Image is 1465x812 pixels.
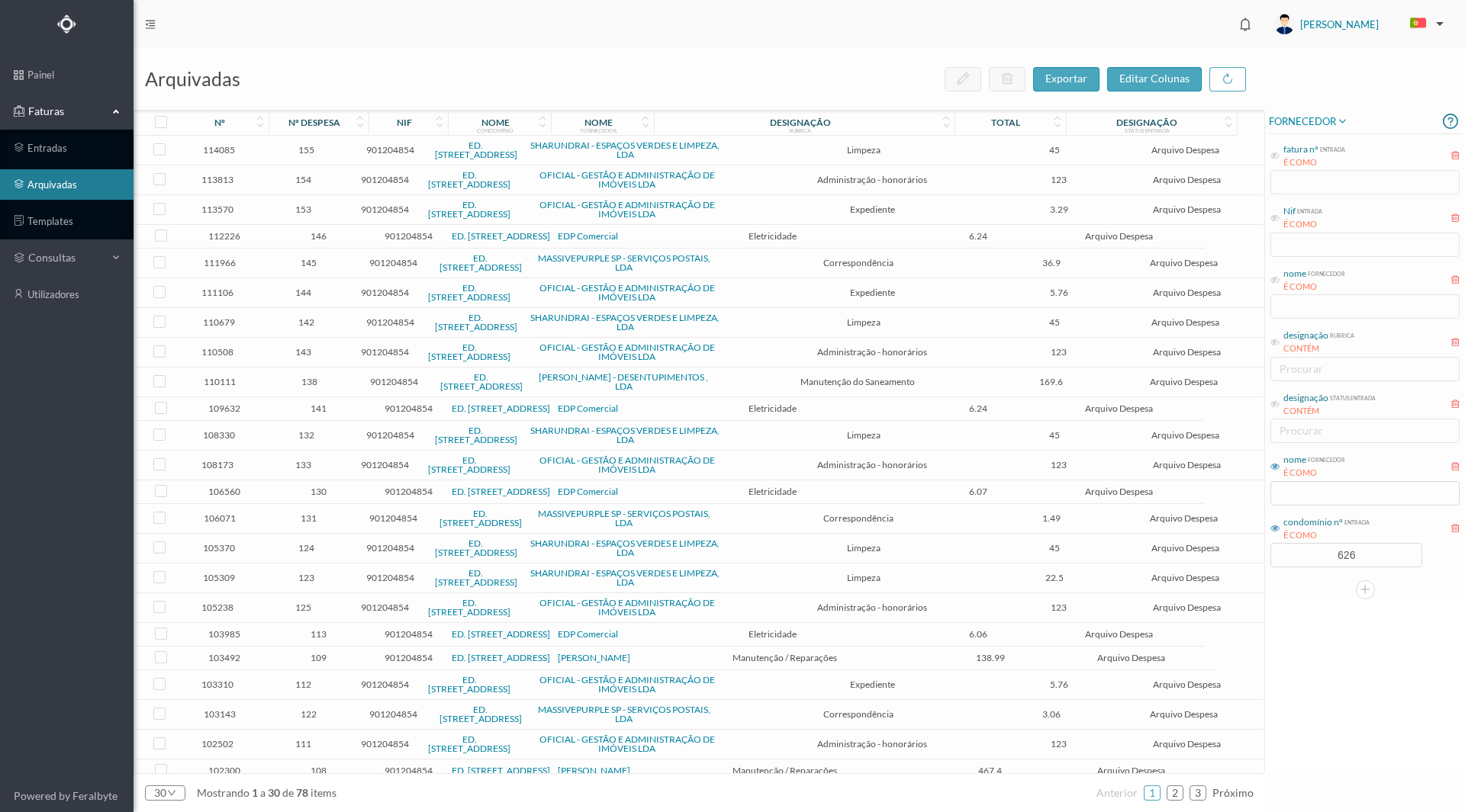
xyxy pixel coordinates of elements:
[770,117,831,128] div: designação
[183,765,265,776] span: 102300
[1006,542,1102,554] span: 45
[729,572,999,583] span: Limpeza
[435,140,517,160] a: ED. [STREET_ADDRESS]
[1013,287,1106,298] span: 5.76
[57,14,76,34] img: Logo
[558,628,618,640] a: EDP Comercial
[357,542,423,554] span: 901204854
[262,174,345,185] span: 154
[272,230,365,242] span: 146
[740,204,1004,215] span: Expediente
[481,117,510,128] div: nome
[260,786,266,799] span: a
[183,230,265,242] span: 112226
[538,252,710,273] a: MASSIVEPURPLE SP - SERVIÇOS POSTAIS, LDA
[1033,67,1100,91] button: exportar
[1443,110,1458,133] i: icon: question-circle-o
[1038,230,1201,242] span: Arquivo Despesa
[638,765,931,776] span: Manutenção / Reparações
[435,538,517,558] a: ED. [STREET_ADDRESS]
[288,117,340,128] div: nº despesa
[558,486,618,497] a: EDP Comercial
[1116,117,1177,128] div: designação
[1283,218,1322,231] div: É COMO
[1110,316,1261,328] span: Arquivo Despesa
[1050,765,1213,776] span: Arquivo Despesa
[428,169,510,190] a: ED. [STREET_ADDRESS]
[740,287,1004,298] span: Expediente
[181,429,256,441] span: 108330
[357,316,423,328] span: 901204854
[1108,708,1261,720] span: Arquivo Despesa
[262,602,345,613] span: 125
[372,628,444,640] span: 901204854
[452,652,550,663] a: ED. [STREET_ADDRESS]
[1318,143,1345,154] div: entrada
[1013,204,1106,215] span: 3.29
[154,782,166,804] div: 30
[262,346,345,358] span: 143
[264,572,349,583] span: 123
[264,144,349,156] span: 155
[1003,257,1100,268] span: 36.9
[789,127,811,133] div: rubrica
[197,786,250,799] span: mostrando
[353,346,417,358] span: 901204854
[729,144,999,156] span: Limpeza
[452,403,550,414] a: ED. [STREET_ADDRESS]
[530,538,720,558] a: SHARUNDRAI - ESPAÇOS VERDES E LIMPEZA, LDA
[1125,127,1170,133] div: status entrada
[180,346,253,358] span: 110508
[1003,512,1100,524] span: 1.49
[428,282,510,303] a: ED. [STREET_ADDRESS]
[428,674,510,695] a: ED. [STREET_ADDRESS]
[1096,786,1138,799] span: anterior
[539,454,715,475] a: OFICIAL - GESTÃO E ADMINISTRAÇÃO DE IMÓVEIS LDA
[439,252,522,273] a: ED. [STREET_ADDRESS]
[1190,785,1206,801] li: 3
[1113,174,1261,185] span: Arquivo Despesa
[1006,429,1102,441] span: 45
[182,512,258,524] span: 106071
[991,117,1020,128] div: total
[353,679,417,690] span: 901204854
[183,403,265,414] span: 109632
[181,542,256,554] span: 105370
[180,204,253,215] span: 113570
[729,542,999,554] span: Limpeza
[440,371,523,392] a: ED. [STREET_ADDRESS]
[1013,459,1106,470] span: 123
[740,679,1004,690] span: Expediente
[180,287,253,298] span: 111106
[1038,628,1201,640] span: Arquivo Despesa
[740,738,1004,749] span: Administração - honorários
[1107,376,1261,387] span: Arquivo Despesa
[428,733,510,754] a: ED. [STREET_ADDRESS]
[181,144,256,156] span: 114085
[266,708,353,720] span: 122
[264,316,349,328] span: 142
[272,403,365,414] span: 141
[250,786,260,799] span: 1
[353,204,417,215] span: 901204854
[721,512,995,524] span: Correspondência
[272,652,365,663] span: 109
[282,786,294,799] span: de
[530,567,720,588] a: SHARUNDRAI - ESPAÇOS VERDES E LIMPEZA, LDA
[145,19,156,30] i: icon: menu-fold
[1144,785,1161,801] li: 1
[145,67,240,90] span: arquivadas
[183,628,265,640] span: 103985
[1107,67,1202,91] button: editar colunas
[266,786,282,799] span: 30
[721,257,995,268] span: Correspondência
[1167,782,1183,804] a: 2
[1283,515,1343,529] div: condomínio nº
[182,708,258,720] span: 103143
[262,287,345,298] span: 144
[24,104,108,119] span: Faturas
[183,652,265,663] span: 103492
[180,459,253,470] span: 108173
[353,287,417,298] span: 901204854
[180,174,253,185] span: 113813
